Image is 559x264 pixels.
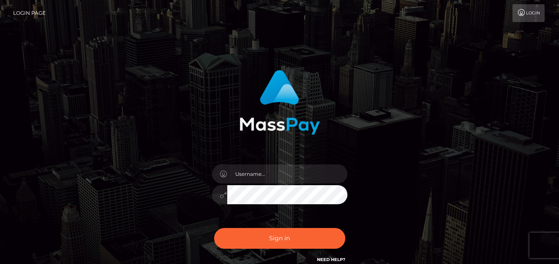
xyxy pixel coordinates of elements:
input: Username... [227,164,347,183]
button: Sign in [214,228,345,249]
img: MassPay Login [240,70,320,135]
a: Need Help? [317,257,345,262]
a: Login Page [13,4,46,22]
a: Login [512,4,545,22]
